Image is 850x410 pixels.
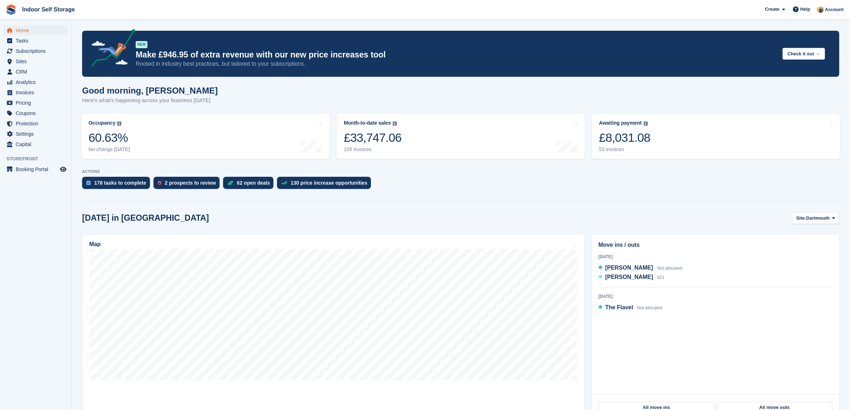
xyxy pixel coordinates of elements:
img: task-75834270c22a3079a89374b754ae025e5fb1db73e45f91037f5363f120a921f8.svg [86,181,91,185]
span: Tasks [16,36,59,46]
div: No change [DATE] [89,146,130,152]
span: Sites [16,56,59,66]
button: Site: Dartmouth [792,212,839,224]
a: menu [4,164,67,174]
span: Protection [16,119,59,129]
div: NEW [136,41,147,48]
div: 2 prospects to review [165,180,216,186]
div: £33,747.06 [344,130,402,145]
span: [PERSON_NAME] [605,265,653,271]
a: menu [4,46,67,56]
a: menu [4,77,67,87]
img: prospect-51fa495bee0391a8d652442698ab0144808aea92771e9ea1ae160a38d050c398.svg [158,181,161,185]
a: Occupancy 60.63% No change [DATE] [81,114,330,159]
span: Invoices [16,87,59,97]
span: Site: [796,215,806,222]
a: menu [4,67,67,77]
a: menu [4,119,67,129]
p: Rooted in industry best practices, but tailored to your subscriptions. [136,60,777,68]
span: Help [800,6,810,13]
a: 178 tasks to complete [82,177,154,192]
span: Coupons [16,108,59,118]
a: menu [4,25,67,35]
img: price-adjustments-announcement-icon-8257ccfd72463d97f412b2fc003d46551f7dbcb40ab6d574587a9cd5c0d94... [85,29,135,70]
h2: Move ins / outs [598,241,833,249]
img: stora-icon-8386f47178a22dfd0bd8f6a31ec36ba5ce8667c1dd55bd0f319d3a0aa187defe.svg [6,4,16,15]
div: £8,031.08 [599,130,650,145]
button: Check it out → [783,48,825,60]
a: menu [4,139,67,149]
a: menu [4,129,67,139]
img: icon-info-grey-7440780725fd019a000dd9b08b2336e03edf1995a4989e88bcd33f0948082b44.svg [393,121,397,126]
a: menu [4,56,67,66]
div: 130 price increase opportunities [291,180,367,186]
div: 62 open deals [237,180,270,186]
div: Awaiting payment [599,120,642,126]
img: price_increase_opportunities-93ffe204e8149a01c8c9dc8f82e8f89637d9d84a8eef4429ea346261dce0b2c0.svg [281,181,287,185]
div: 53 invoices [599,146,650,152]
div: Occupancy [89,120,115,126]
a: menu [4,108,67,118]
span: Not allocated [637,305,662,310]
p: Here's what's happening across your business [DATE] [82,96,218,105]
span: Settings [16,129,59,139]
div: 60.63% [89,130,130,145]
img: icon-info-grey-7440780725fd019a000dd9b08b2336e03edf1995a4989e88bcd33f0948082b44.svg [117,121,121,126]
a: menu [4,36,67,46]
a: [PERSON_NAME] Not allocated [598,264,682,273]
span: Not allocated [657,266,682,271]
a: menu [4,98,67,108]
span: Analytics [16,77,59,87]
a: 2 prospects to review [154,177,223,192]
img: deal-1b604bf984904fb50ccaf53a9ad4b4a5d6e5aea283cecdc64d6e3604feb123c2.svg [227,180,233,185]
a: Awaiting payment £8,031.08 53 invoices [592,114,840,159]
span: [PERSON_NAME] [605,274,653,280]
span: Subscriptions [16,46,59,56]
a: menu [4,87,67,97]
a: [PERSON_NAME] 621 [598,273,664,282]
span: Home [16,25,59,35]
a: Month-to-date sales £33,747.06 226 invoices [337,114,585,159]
a: 62 open deals [223,177,277,192]
a: 130 price increase opportunities [277,177,374,192]
h2: [DATE] in [GEOGRAPHIC_DATA] [82,213,209,223]
div: 226 invoices [344,146,402,152]
span: Storefront [6,155,71,162]
span: Account [825,6,844,13]
span: Capital [16,139,59,149]
img: icon-info-grey-7440780725fd019a000dd9b08b2336e03edf1995a4989e88bcd33f0948082b44.svg [644,121,648,126]
a: Indoor Self Storage [19,4,78,15]
span: Pricing [16,98,59,108]
span: Create [765,6,779,13]
span: The Flavel [605,304,633,310]
span: CRM [16,67,59,77]
p: Make £946.95 of extra revenue with our new price increases tool [136,50,777,60]
a: The Flavel Not allocated [598,303,662,312]
span: Booking Portal [16,164,59,174]
h2: Map [89,241,101,247]
p: ACTIONS [82,169,839,174]
div: 178 tasks to complete [94,180,146,186]
img: Jo Moon [817,6,824,13]
span: 621 [657,275,664,280]
h1: Good morning, [PERSON_NAME] [82,86,218,95]
div: Month-to-date sales [344,120,391,126]
span: Dartmouth [806,215,830,222]
a: Preview store [59,165,67,174]
div: [DATE] [598,254,833,260]
div: [DATE] [598,293,833,300]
